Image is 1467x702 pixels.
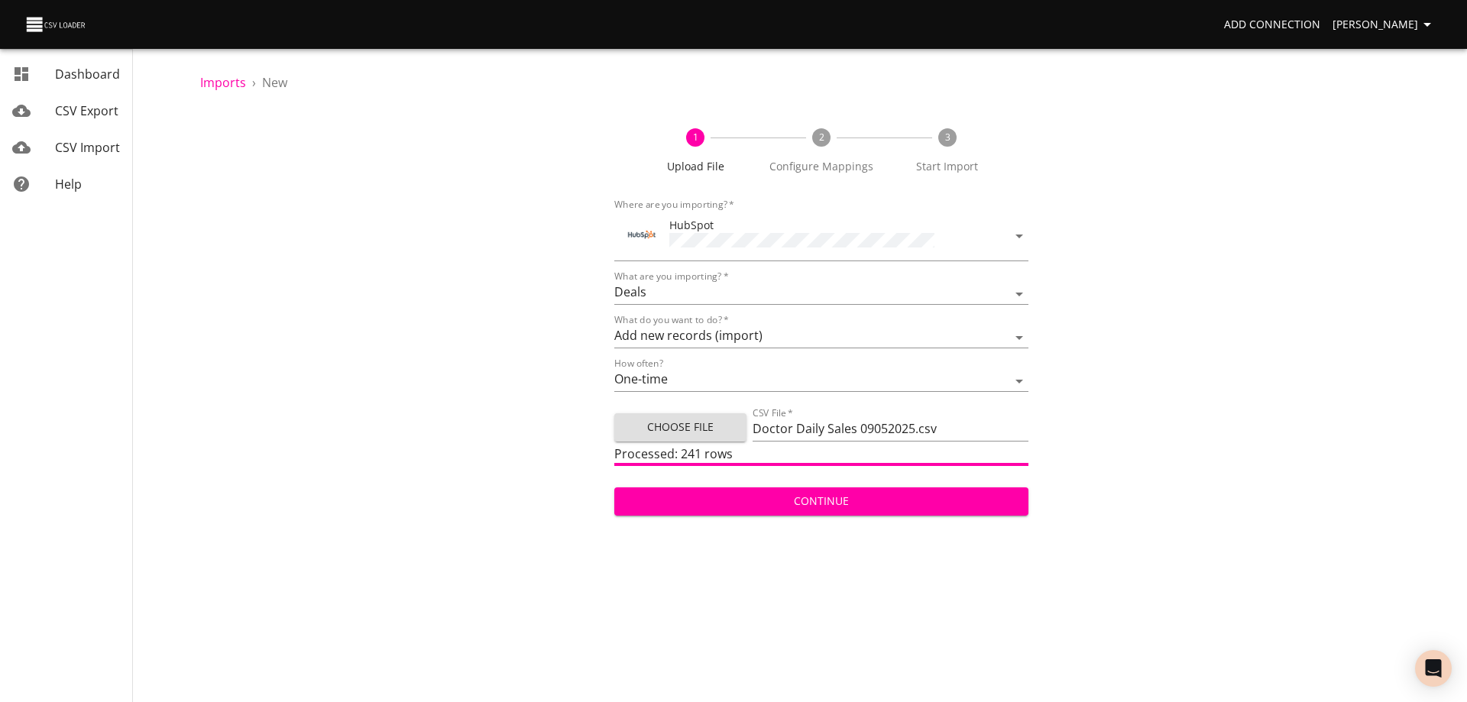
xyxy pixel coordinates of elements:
text: 3 [944,131,950,144]
label: How often? [614,359,663,368]
span: Dashboard [55,66,120,82]
div: ToolHubSpot [614,211,1028,261]
img: HubSpot [627,219,657,250]
span: Processed: 241 rows [614,445,733,462]
span: Continue [627,492,1016,511]
span: CSV Import [55,139,120,156]
span: Configure Mappings [765,159,879,174]
button: Continue [614,487,1028,516]
img: CSV Loader [24,14,89,35]
label: Where are you importing? [614,200,734,209]
span: Add Connection [1224,15,1320,34]
span: Upload File [639,159,753,174]
a: Add Connection [1218,11,1326,39]
span: HubSpot [669,218,714,232]
span: CSV Export [55,102,118,119]
a: Imports [200,74,246,91]
button: Choose File [614,413,746,442]
span: Choose File [627,418,734,437]
div: Open Intercom Messenger [1415,650,1452,687]
div: Tool [627,219,657,250]
label: What are you importing? [614,272,728,281]
text: 1 [693,131,698,144]
text: 2 [818,131,824,144]
span: Start Import [890,159,1004,174]
button: [PERSON_NAME] [1326,11,1443,39]
label: What do you want to do? [614,315,729,325]
li: › [252,73,256,92]
label: CSV File [753,409,793,418]
span: New [262,74,287,91]
span: [PERSON_NAME] [1333,15,1436,34]
span: Help [55,176,82,192]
